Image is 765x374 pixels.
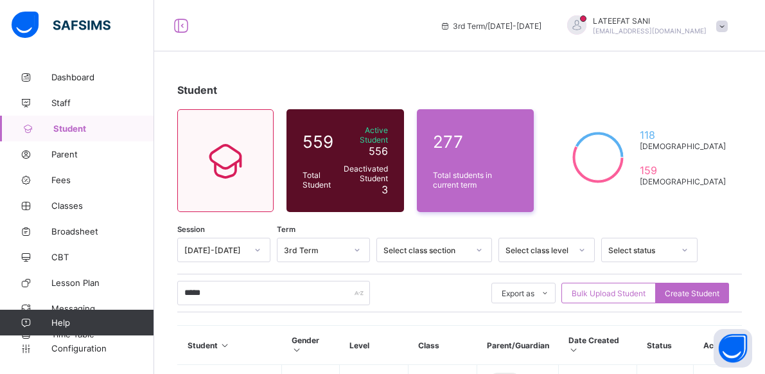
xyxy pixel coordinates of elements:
[51,98,154,108] span: Staff
[640,129,726,141] span: 118
[51,200,154,211] span: Classes
[593,16,707,26] span: LATEEFAT SANI
[572,289,646,298] span: Bulk Upload Student
[477,326,559,365] th: Parent/Guardian
[340,326,409,365] th: Level
[433,170,518,190] span: Total students in current term
[292,345,303,355] i: Sort in Ascending Order
[593,27,707,35] span: [EMAIL_ADDRESS][DOMAIN_NAME]
[440,21,541,31] span: session/term information
[303,132,336,152] span: 559
[184,245,247,255] div: [DATE]-[DATE]
[382,183,388,196] span: 3
[177,225,205,234] span: Session
[277,225,295,234] span: Term
[369,145,388,157] span: 556
[342,125,388,145] span: Active Student
[608,245,674,255] div: Select status
[640,164,726,177] span: 159
[51,252,154,262] span: CBT
[568,345,579,355] i: Sort in Ascending Order
[282,326,340,365] th: Gender
[640,177,726,186] span: [DEMOGRAPHIC_DATA]
[299,167,339,193] div: Total Student
[506,245,571,255] div: Select class level
[51,175,154,185] span: Fees
[51,149,154,159] span: Parent
[51,226,154,236] span: Broadsheet
[51,278,154,288] span: Lesson Plan
[53,123,154,134] span: Student
[559,326,637,365] th: Date Created
[51,317,154,328] span: Help
[694,326,742,365] th: Actions
[640,141,726,151] span: [DEMOGRAPHIC_DATA]
[284,245,346,255] div: 3rd Term
[409,326,477,365] th: Class
[220,341,231,350] i: Sort in Ascending Order
[342,164,388,183] span: Deactivated Student
[714,329,752,368] button: Open asap
[554,15,734,37] div: LATEEFATSANI
[12,12,110,39] img: safsims
[51,343,154,353] span: Configuration
[383,245,468,255] div: Select class section
[637,326,694,365] th: Status
[433,132,518,152] span: 277
[51,72,154,82] span: Dashboard
[51,303,154,314] span: Messaging
[178,326,282,365] th: Student
[665,289,719,298] span: Create Student
[502,289,534,298] span: Export as
[177,84,217,96] span: Student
